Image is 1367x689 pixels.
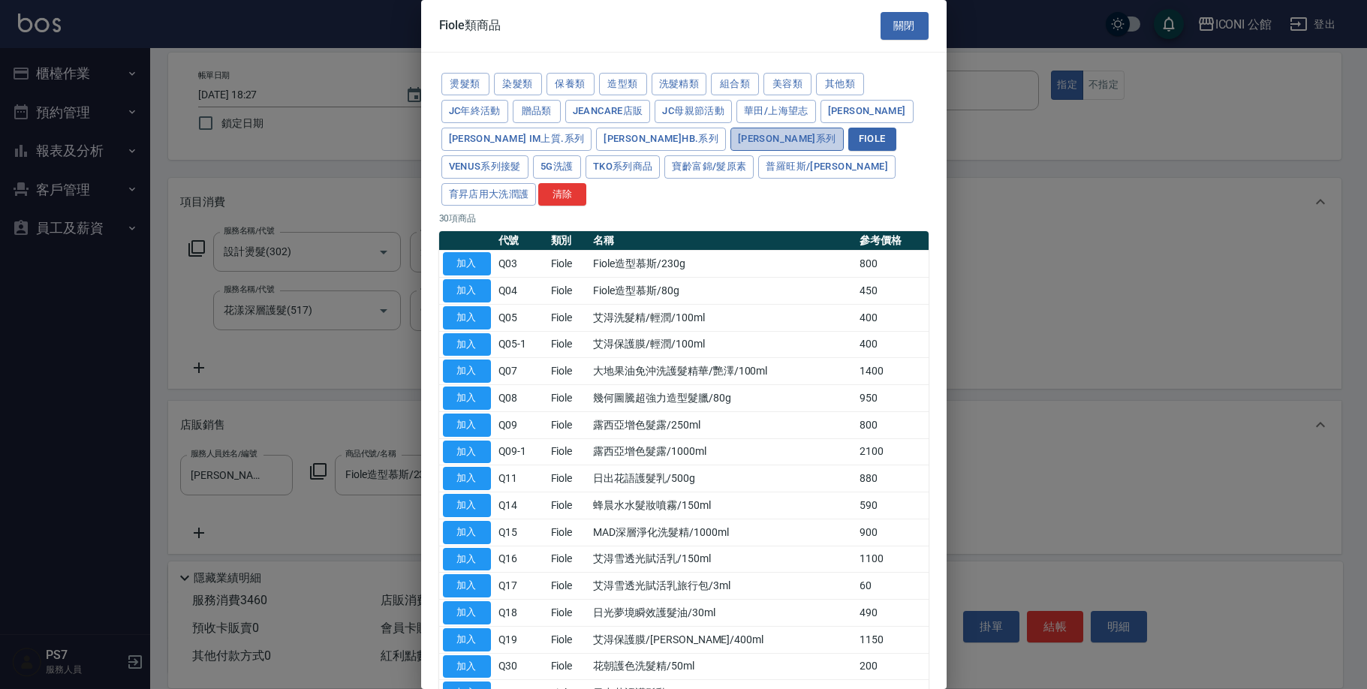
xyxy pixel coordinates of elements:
td: Fiole [547,331,590,358]
td: Q18 [495,600,547,627]
button: [PERSON_NAME]系列 [730,128,844,151]
td: 60 [856,573,928,600]
button: JC母親節活動 [655,100,732,123]
button: 寶齡富錦/髮原素 [664,155,754,179]
button: 加入 [443,306,491,329]
td: 2100 [856,438,928,465]
button: 組合類 [711,73,759,96]
button: 育昇店用大洗潤護 [441,183,537,206]
button: 加入 [443,574,491,597]
td: 艾淂雪透光賦活乳/150ml [589,546,856,573]
td: Fiole [547,304,590,331]
td: Q05-1 [495,331,547,358]
td: 450 [856,278,928,305]
button: 染髮類 [494,73,542,96]
button: 加入 [443,521,491,544]
td: Q03 [495,251,547,278]
td: 日出花語護髮乳/500g [589,465,856,492]
td: 艾淂保護膜/[PERSON_NAME]/400ml [589,626,856,653]
td: Fiole造型慕斯/80g [589,278,856,305]
td: 日光夢境瞬效護髮油/30ml [589,600,856,627]
td: 1100 [856,546,928,573]
th: 名稱 [589,231,856,251]
td: Q05 [495,304,547,331]
td: Q11 [495,465,547,492]
td: Q09-1 [495,438,547,465]
td: 花朝護色洗髮精/50ml [589,653,856,680]
button: 加入 [443,601,491,624]
button: [PERSON_NAME]HB.系列 [596,128,726,151]
td: 幾何圖騰超強力造型髮臘/80g [589,385,856,412]
td: Fiole [547,600,590,627]
td: Fiole [547,653,590,680]
td: Q09 [495,411,547,438]
th: 參考價格 [856,231,928,251]
td: Q14 [495,492,547,519]
button: 加入 [443,387,491,410]
button: 加入 [443,279,491,302]
td: Fiole [547,251,590,278]
button: TKO系列商品 [586,155,661,179]
th: 類別 [547,231,590,251]
button: 其他類 [816,73,864,96]
span: Fiole類商品 [439,18,501,33]
button: 加入 [443,252,491,275]
td: 艾淂保護膜/輕潤/100ml [589,331,856,358]
td: 露西亞增色髮露/250ml [589,411,856,438]
td: 200 [856,653,928,680]
button: JC年終活動 [441,100,508,123]
td: 艾淂洗髮精/輕潤/100ml [589,304,856,331]
button: 洗髮精類 [652,73,707,96]
td: Fiole [547,546,590,573]
td: 900 [856,519,928,546]
td: 400 [856,331,928,358]
button: 加入 [443,467,491,490]
td: 艾淂雪透光賦活乳旅行包/3ml [589,573,856,600]
button: 加入 [443,628,491,651]
td: 1150 [856,626,928,653]
td: 400 [856,304,928,331]
button: JeanCare店販 [565,100,651,123]
button: 加入 [443,548,491,571]
td: Fiole [547,358,590,385]
td: Fiole [547,411,590,438]
td: 490 [856,600,928,627]
td: 露西亞增色髮露/1000ml [589,438,856,465]
td: Fiole [547,385,590,412]
button: 加入 [443,333,491,357]
button: Fiole [848,128,896,151]
button: [PERSON_NAME] iM上質.系列 [441,128,592,151]
button: 造型類 [599,73,647,96]
button: 加入 [443,655,491,678]
td: Fiole [547,278,590,305]
button: 加入 [443,360,491,383]
td: Fiole [547,626,590,653]
button: [PERSON_NAME] [821,100,914,123]
td: Fiole [547,573,590,600]
td: Fiole造型慕斯/230g [589,251,856,278]
td: 1400 [856,358,928,385]
td: Fiole [547,492,590,519]
td: 蜂晨水水髮妝噴霧/150ml [589,492,856,519]
td: 800 [856,251,928,278]
td: Q15 [495,519,547,546]
button: 加入 [443,414,491,437]
button: 5G洗護 [533,155,581,179]
td: 590 [856,492,928,519]
td: 大地果油免沖洗護髮精華/艷澤/100ml [589,358,856,385]
button: 普羅旺斯/[PERSON_NAME] [758,155,896,179]
td: Q17 [495,573,547,600]
button: 美容類 [763,73,811,96]
button: 保養類 [546,73,595,96]
td: 880 [856,465,928,492]
td: Fiole [547,465,590,492]
td: Q16 [495,546,547,573]
th: 代號 [495,231,547,251]
p: 30 項商品 [439,212,929,225]
button: Venus系列接髮 [441,155,528,179]
td: Fiole [547,438,590,465]
button: 清除 [538,183,586,206]
td: MAD深層淨化洗髮精/1000ml [589,519,856,546]
td: Q08 [495,385,547,412]
td: Q04 [495,278,547,305]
